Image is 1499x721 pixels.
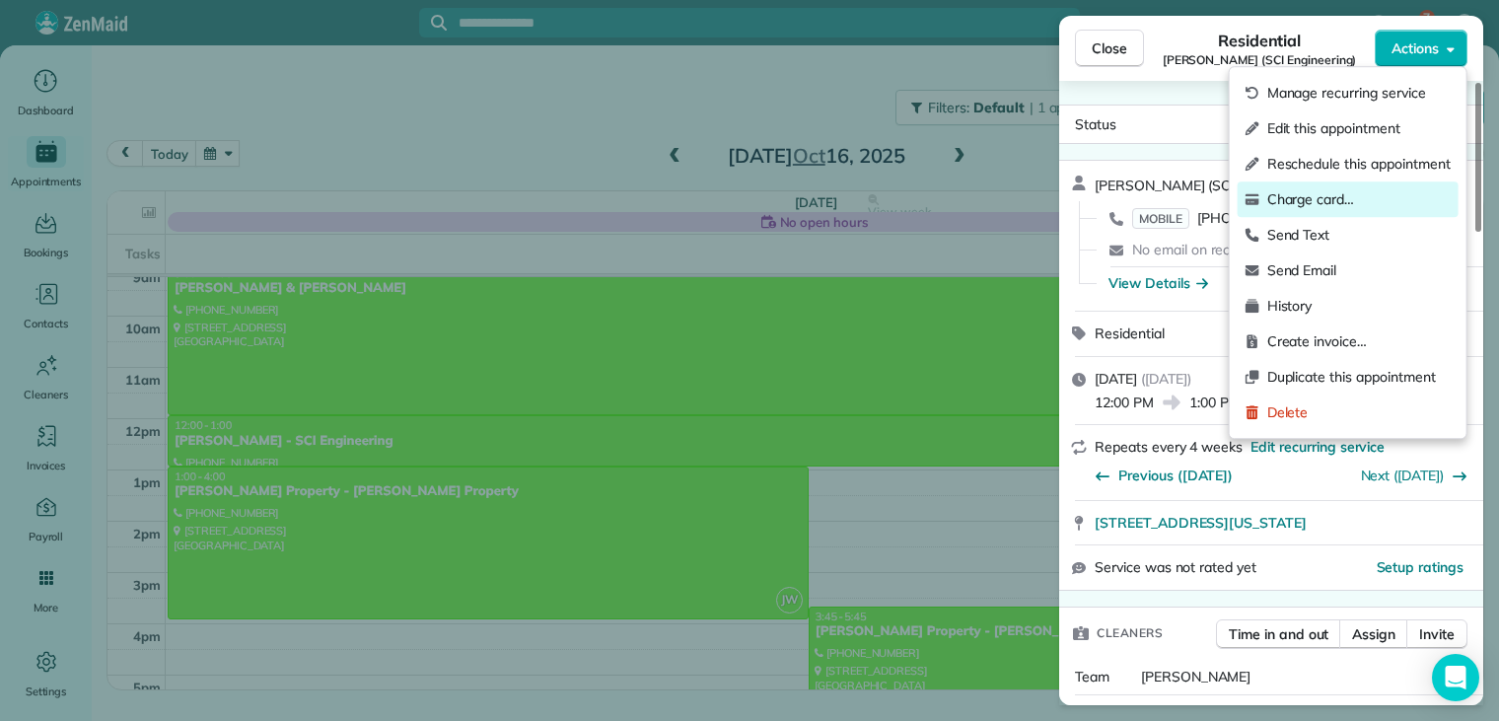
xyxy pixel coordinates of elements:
[1392,38,1439,58] span: Actions
[1095,466,1233,485] button: Previous ([DATE])
[1095,557,1256,578] span: Service was not rated yet
[1377,558,1464,576] span: Setup ratings
[1141,668,1251,685] span: [PERSON_NAME]
[1267,296,1451,316] span: History
[1419,624,1455,644] span: Invite
[1250,437,1385,457] span: Edit recurring service
[1097,623,1163,643] span: Cleaners
[1432,654,1479,701] div: Open Intercom Messenger
[1132,208,1189,229] span: MOBILE
[1377,557,1464,577] button: Setup ratings
[1095,393,1154,412] span: 12:00 PM
[1216,619,1341,649] button: Time in and out
[1267,154,1451,174] span: Reschedule this appointment
[1361,466,1468,485] button: Next ([DATE])
[1229,624,1328,644] span: Time in and out
[1352,624,1395,644] span: Assign
[1141,370,1191,388] span: ( [DATE] )
[1218,29,1302,52] span: Residential
[1267,402,1451,422] span: Delete
[1267,189,1451,209] span: Charge card…
[1095,177,1317,194] span: [PERSON_NAME] (SCI Engineering)
[1075,30,1144,67] button: Close
[1095,324,1165,342] span: Residential
[1095,513,1471,533] a: [STREET_ADDRESS][US_STATE]
[1339,619,1408,649] button: Assign
[1095,438,1243,456] span: Repeats every 4 weeks
[1267,118,1451,138] span: Edit this appointment
[1132,241,1250,258] span: No email on record
[1108,273,1208,293] button: View Details
[1092,38,1127,58] span: Close
[1267,260,1451,280] span: Send Email
[1095,513,1307,533] span: [STREET_ADDRESS][US_STATE]
[1075,668,1109,685] span: Team
[1197,209,1319,227] span: [PHONE_NUMBER]
[1406,619,1467,649] button: Invite
[1163,52,1357,68] span: [PERSON_NAME] (SCI Engineering)
[1189,393,1241,412] span: 1:00 PM
[1267,225,1451,245] span: Send Text
[1267,83,1451,103] span: Manage recurring service
[1267,367,1451,387] span: Duplicate this appointment
[1361,467,1445,484] a: Next ([DATE])
[1267,331,1451,351] span: Create invoice…
[1132,208,1319,228] a: MOBILE[PHONE_NUMBER]
[1095,370,1137,388] span: [DATE]
[1075,115,1116,133] span: Status
[1118,466,1233,485] span: Previous ([DATE])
